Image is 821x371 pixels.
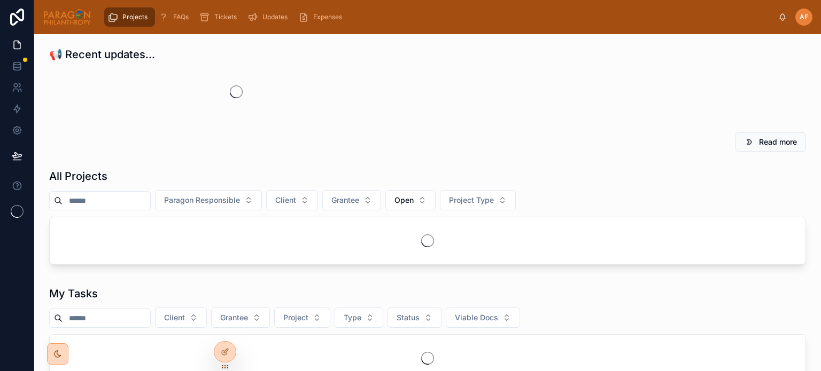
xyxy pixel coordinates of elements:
[344,312,361,323] span: Type
[220,312,248,323] span: Grantee
[449,195,494,206] span: Project Type
[196,7,244,27] a: Tickets
[164,312,185,323] span: Client
[335,307,383,328] button: Select Button
[244,7,295,27] a: Updates
[49,286,98,301] h1: My Tasks
[295,7,350,27] a: Expenses
[322,190,381,210] button: Select Button
[735,132,806,152] button: Read more
[155,307,207,328] button: Select Button
[313,13,342,21] span: Expenses
[388,307,442,328] button: Select Button
[43,9,91,26] img: App logo
[122,13,148,21] span: Projects
[800,13,808,21] span: AF
[104,7,155,27] a: Projects
[266,190,318,210] button: Select Button
[385,190,436,210] button: Select Button
[262,13,288,21] span: Updates
[394,195,414,206] span: Open
[397,312,420,323] span: Status
[759,137,797,147] span: Read more
[274,307,330,328] button: Select Button
[49,47,155,62] h1: 📢 Recent updates...
[100,5,778,29] div: scrollable content
[446,307,520,328] button: Select Button
[49,169,107,184] h1: All Projects
[331,195,359,206] span: Grantee
[214,13,237,21] span: Tickets
[275,195,296,206] span: Client
[164,195,240,206] span: Paragon Responsible
[283,312,308,323] span: Project
[173,13,189,21] span: FAQs
[440,190,516,210] button: Select Button
[455,312,498,323] span: Viable Docs
[155,7,196,27] a: FAQs
[155,190,262,210] button: Select Button
[211,307,270,328] button: Select Button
